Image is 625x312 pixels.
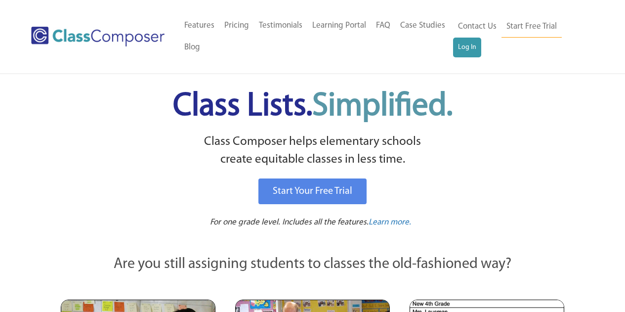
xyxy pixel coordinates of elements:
span: For one grade level. Includes all the features. [210,218,369,226]
a: Start Your Free Trial [258,178,367,204]
a: Start Free Trial [501,16,562,38]
a: Learn more. [369,217,411,229]
span: Class Lists. [173,90,453,123]
nav: Header Menu [179,15,453,58]
a: Features [179,15,219,37]
img: Class Composer [31,27,165,46]
span: Start Your Free Trial [273,186,352,196]
p: Class Composer helps elementary schools create equitable classes in less time. [59,133,566,169]
a: Contact Us [453,16,501,38]
a: Log In [453,38,481,57]
nav: Header Menu [453,16,586,57]
span: Simplified. [312,90,453,123]
a: Case Studies [395,15,450,37]
p: Are you still assigning students to classes the old-fashioned way? [61,254,565,275]
a: Testimonials [254,15,307,37]
a: FAQ [371,15,395,37]
a: Pricing [219,15,254,37]
span: Learn more. [369,218,411,226]
a: Learning Portal [307,15,371,37]
a: Blog [179,37,205,58]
